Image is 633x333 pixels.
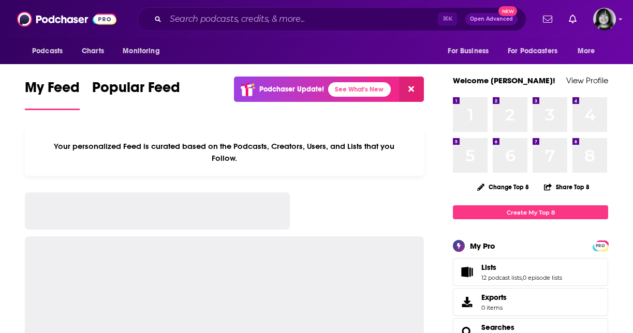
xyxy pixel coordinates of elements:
[457,295,477,309] span: Exports
[481,304,507,311] span: 0 items
[17,9,116,29] img: Podchaser - Follow, Share and Rate Podcasts
[453,258,608,286] span: Lists
[457,265,477,279] a: Lists
[593,8,616,31] img: User Profile
[481,323,514,332] a: Searches
[75,41,110,61] a: Charts
[92,79,180,110] a: Popular Feed
[522,274,523,281] span: ,
[539,10,556,28] a: Show notifications dropdown
[594,241,607,249] a: PRO
[453,288,608,316] a: Exports
[25,79,80,102] span: My Feed
[470,241,495,251] div: My Pro
[593,8,616,31] span: Logged in as parkdalepublicity1
[481,263,562,272] a: Lists
[470,17,513,22] span: Open Advanced
[32,44,63,58] span: Podcasts
[481,263,496,272] span: Lists
[508,44,557,58] span: For Podcasters
[438,12,457,26] span: ⌘ K
[570,41,608,61] button: open menu
[543,177,590,197] button: Share Top 8
[123,44,159,58] span: Monitoring
[566,75,608,85] a: View Profile
[453,75,555,85] a: Welcome [PERSON_NAME]!
[465,13,518,25] button: Open AdvancedNew
[166,11,438,27] input: Search podcasts, credits, & more...
[440,41,502,61] button: open menu
[115,41,173,61] button: open menu
[82,44,104,58] span: Charts
[448,44,489,58] span: For Business
[25,41,76,61] button: open menu
[481,274,522,281] a: 12 podcast lists
[523,274,562,281] a: 0 episode lists
[498,6,517,16] span: New
[328,82,391,97] a: See What's New
[453,205,608,219] a: Create My Top 8
[25,129,424,176] div: Your personalized Feed is curated based on the Podcasts, Creators, Users, and Lists that you Follow.
[471,180,535,193] button: Change Top 8
[501,41,572,61] button: open menu
[593,8,616,31] button: Show profile menu
[259,85,324,94] p: Podchaser Update!
[137,7,526,31] div: Search podcasts, credits, & more...
[565,10,581,28] a: Show notifications dropdown
[481,293,507,302] span: Exports
[578,44,595,58] span: More
[92,79,180,102] span: Popular Feed
[25,79,80,110] a: My Feed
